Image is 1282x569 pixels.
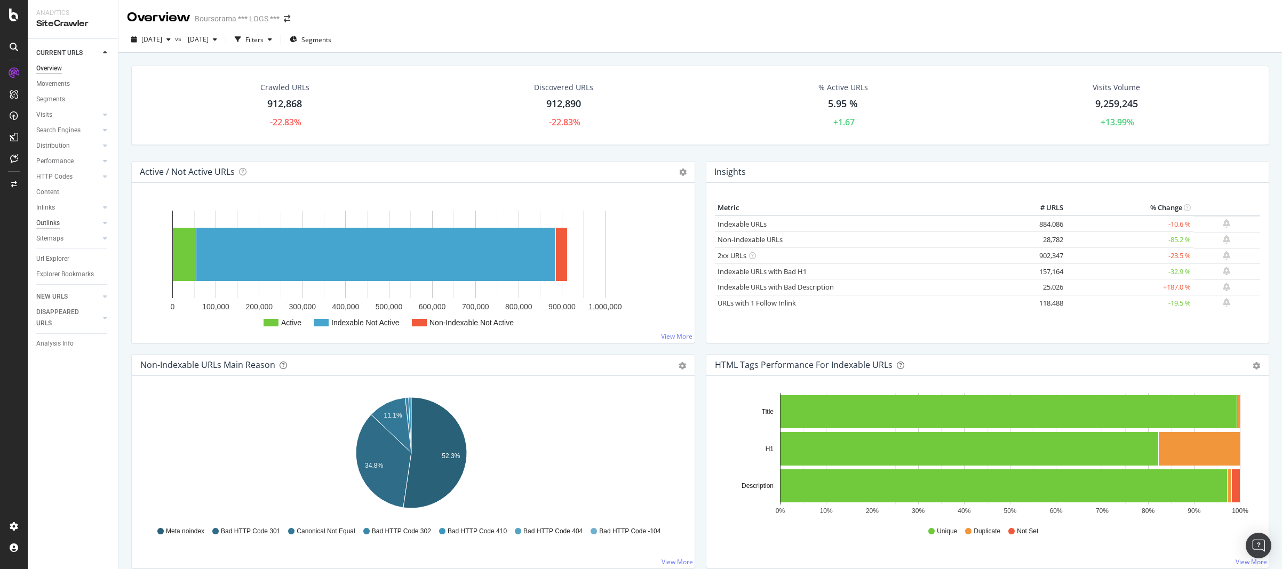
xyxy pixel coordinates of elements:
[462,302,489,311] text: 700,000
[36,171,73,182] div: HTTP Codes
[523,527,583,536] span: Bad HTTP Code 404
[36,253,69,265] div: Url Explorer
[141,35,162,44] span: 2025 Aug. 8th
[297,527,355,536] span: Canonical Not Equal
[36,291,100,302] a: NEW URLS
[715,359,893,370] div: HTML Tags Performance for Indexable URLs
[1066,279,1193,295] td: +187.0 %
[1223,298,1230,307] div: bell-plus
[958,507,970,515] text: 40%
[36,233,100,244] a: Sitemaps
[140,393,682,517] svg: A chart.
[260,82,309,93] div: Crawled URLs
[36,94,65,105] div: Segments
[765,445,774,453] text: H1
[36,218,100,229] a: Outlinks
[372,527,431,536] span: Bad HTTP Code 302
[36,156,74,167] div: Performance
[741,482,773,490] text: Description
[1236,557,1267,566] a: View More
[588,302,622,311] text: 1,000,000
[36,156,100,167] a: Performance
[912,507,925,515] text: 30%
[599,527,660,536] span: Bad HTTP Code -104
[36,140,100,151] a: Distribution
[36,94,110,105] a: Segments
[1223,267,1230,275] div: bell-plus
[1015,215,1066,232] td: 884,086
[140,200,682,334] svg: A chart.
[36,202,55,213] div: Inlinks
[245,35,264,44] div: Filters
[761,408,774,415] text: Title
[718,267,807,276] a: Indexable URLs with Bad H1
[36,47,83,59] div: CURRENT URLS
[1223,219,1230,228] div: bell-plus
[184,31,221,48] button: [DATE]
[546,97,581,111] div: 912,890
[301,35,331,44] span: Segments
[36,63,110,74] a: Overview
[36,291,68,302] div: NEW URLS
[1232,507,1248,515] text: 100%
[127,9,190,27] div: Overview
[534,82,593,93] div: Discovered URLs
[285,31,336,48] button: Segments
[833,116,855,129] div: +1.67
[1093,82,1140,93] div: Visits Volume
[1015,232,1066,248] td: 28,782
[166,527,204,536] span: Meta noindex
[171,302,175,311] text: 0
[1004,507,1016,515] text: 50%
[140,359,275,370] div: Non-Indexable URLs Main Reason
[549,116,580,129] div: -22.83%
[661,332,692,341] a: View More
[662,557,693,566] a: View More
[1223,251,1230,260] div: bell-plus
[718,251,746,260] a: 2xx URLs
[36,78,110,90] a: Movements
[36,125,100,136] a: Search Engines
[36,202,100,213] a: Inlinks
[332,302,360,311] text: 400,000
[36,9,109,18] div: Analytics
[1095,97,1138,111] div: 9,259,245
[775,507,785,515] text: 0%
[718,219,767,229] a: Indexable URLs
[442,452,460,459] text: 52.3%
[1017,527,1038,536] span: Not Set
[284,15,290,22] div: arrow-right-arrow-left
[1015,295,1066,311] td: 118,488
[679,362,686,370] div: gear
[715,393,1256,517] svg: A chart.
[331,318,400,327] text: Indexable Not Active
[36,63,62,74] div: Overview
[36,18,109,30] div: SiteCrawler
[937,527,957,536] span: Unique
[127,31,175,48] button: [DATE]
[828,97,858,111] div: 5.95 %
[175,34,184,43] span: vs
[1223,235,1230,244] div: bell-plus
[1188,507,1200,515] text: 90%
[36,187,59,198] div: Content
[1066,215,1193,232] td: -10.6 %
[419,302,446,311] text: 600,000
[267,97,302,111] div: 912,868
[1049,507,1062,515] text: 60%
[184,35,209,44] span: 2024 Jul. 15th
[818,82,868,93] div: % Active URLs
[1095,507,1108,515] text: 70%
[718,282,834,292] a: Indexable URLs with Bad Description
[36,47,100,59] a: CURRENT URLS
[365,462,383,469] text: 34.8%
[36,140,70,151] div: Distribution
[865,507,878,515] text: 20%
[429,318,514,327] text: Non-Indexable Not Active
[140,165,235,179] h4: Active / Not Active URLs
[230,31,276,48] button: Filters
[819,507,832,515] text: 10%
